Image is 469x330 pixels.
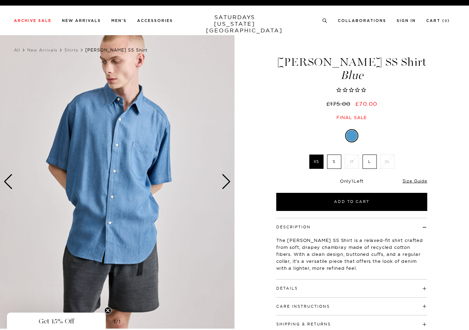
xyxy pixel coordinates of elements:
[309,155,324,169] label: XS
[397,19,416,23] a: Sign In
[14,19,51,23] a: Archive Sale
[275,56,428,81] h1: [PERSON_NAME] SS Shirt
[346,130,357,141] label: Blue
[326,100,353,107] del: £175.00
[403,178,427,183] a: Size Guide
[275,115,428,120] div: Final sale
[114,319,116,325] span: 1
[275,70,428,81] span: Blue
[137,19,173,23] a: Accessories
[276,305,330,308] button: Care Instructions
[85,47,148,53] span: [PERSON_NAME] SS Shirt
[27,47,57,53] a: New Arrivals
[363,155,377,169] label: L
[426,19,450,23] a: Cart (0)
[338,19,386,23] a: Collaborations
[222,174,231,189] div: Next slide
[7,313,106,330] div: Get 15% OffClose teaser
[206,14,263,34] a: SATURDAYS[US_STATE][GEOGRAPHIC_DATA]
[276,322,331,326] button: Shipping & Returns
[276,225,311,229] button: Description
[276,237,427,272] p: The [PERSON_NAME] SS Shirt is a relaxed-fit shirt crafted from soft, drapey chambray made of recy...
[111,19,127,23] a: Men's
[276,178,427,184] div: Only Left
[276,193,427,211] button: Add to Cart
[39,317,74,325] span: Get 15% Off
[355,100,377,107] span: £70.00
[275,87,428,94] span: Rated 0.0 out of 5 stars 0 reviews
[104,307,111,314] button: Close teaser
[3,174,13,189] div: Previous slide
[327,155,341,169] label: S
[14,47,20,53] a: All
[445,19,447,23] small: 0
[119,319,121,325] span: 1
[351,178,353,184] span: 1
[276,286,298,290] button: Details
[64,47,78,53] a: Shirts
[62,19,101,23] a: New Arrivals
